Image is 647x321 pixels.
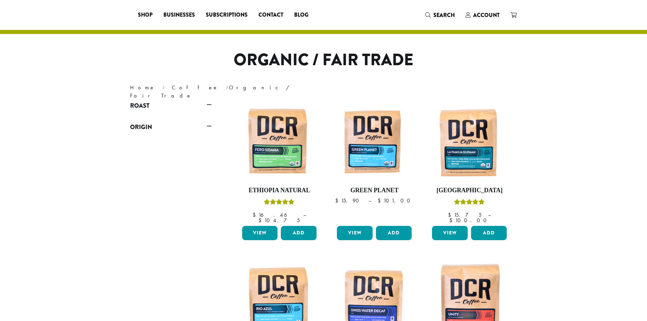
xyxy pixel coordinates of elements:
[449,217,455,224] span: $
[433,11,455,19] span: Search
[163,11,195,19] span: Businesses
[335,197,362,204] bdi: 15.90
[130,133,212,142] div: Origin
[264,198,294,208] div: Rated 5.00 out of 5
[130,84,313,100] nav: Breadcrumb
[432,226,468,240] a: View
[369,197,371,204] span: –
[130,100,212,111] a: Roast
[130,84,155,91] a: Home
[430,103,508,224] a: [GEOGRAPHIC_DATA]Rated 4.83 out of 5
[240,103,318,181] img: DCR-Fero-Sidama-Coffee-Bag-2019-300x300.png
[294,11,308,19] span: Blog
[162,81,165,92] span: ›
[303,211,306,218] span: –
[430,187,508,194] h4: [GEOGRAPHIC_DATA]
[130,121,212,133] a: Origin
[448,211,482,218] bdi: 15.75
[253,211,258,218] span: $
[253,211,297,218] bdi: 16.46
[473,11,500,19] span: Account
[335,103,413,181] img: DCR-Green-Planet-Coffee-Bag-300x300.png
[430,103,508,181] img: DCR-La-Familia-Guzman-Coffee-Bag-300x300.png
[420,10,460,21] a: Search
[376,226,412,240] button: Add
[132,10,158,20] a: Shop
[172,84,218,91] a: Coffee
[226,81,228,92] span: ›
[240,187,319,194] h4: Ethiopia Natural
[488,211,491,218] span: –
[242,226,278,240] a: View
[378,197,383,204] span: $
[125,50,522,70] h1: Organic / Fair Trade
[130,111,212,121] div: Roast
[281,226,317,240] button: Add
[240,103,319,224] a: Ethiopia NaturalRated 5.00 out of 5
[335,103,413,224] a: Green Planet
[258,11,283,19] span: Contact
[378,197,413,204] bdi: 101.00
[454,198,485,208] div: Rated 4.83 out of 5
[471,226,507,240] button: Add
[335,187,413,194] h4: Green Planet
[448,211,454,218] span: $
[206,11,248,19] span: Subscriptions
[335,197,341,204] span: $
[138,11,152,19] span: Shop
[337,226,373,240] a: View
[258,217,300,224] bdi: 104.75
[449,217,490,224] bdi: 100.00
[258,217,264,224] span: $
